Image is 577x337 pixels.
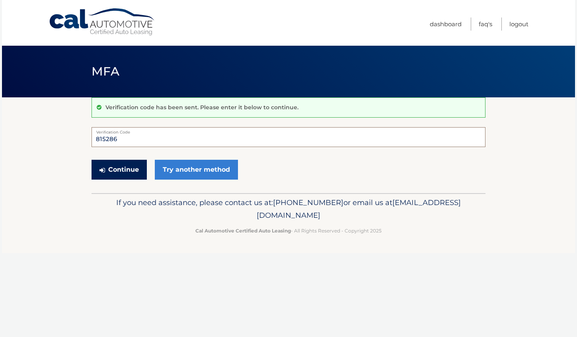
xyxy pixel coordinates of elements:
[92,127,485,147] input: Verification Code
[92,160,147,180] button: Continue
[97,196,480,222] p: If you need assistance, please contact us at: or email us at
[92,127,485,134] label: Verification Code
[509,17,528,31] a: Logout
[479,17,492,31] a: FAQ's
[273,198,343,207] span: [PHONE_NUMBER]
[430,17,462,31] a: Dashboard
[92,64,119,79] span: MFA
[155,160,238,180] a: Try another method
[257,198,461,220] span: [EMAIL_ADDRESS][DOMAIN_NAME]
[195,228,291,234] strong: Cal Automotive Certified Auto Leasing
[49,8,156,36] a: Cal Automotive
[105,104,298,111] p: Verification code has been sent. Please enter it below to continue.
[97,227,480,235] p: - All Rights Reserved - Copyright 2025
